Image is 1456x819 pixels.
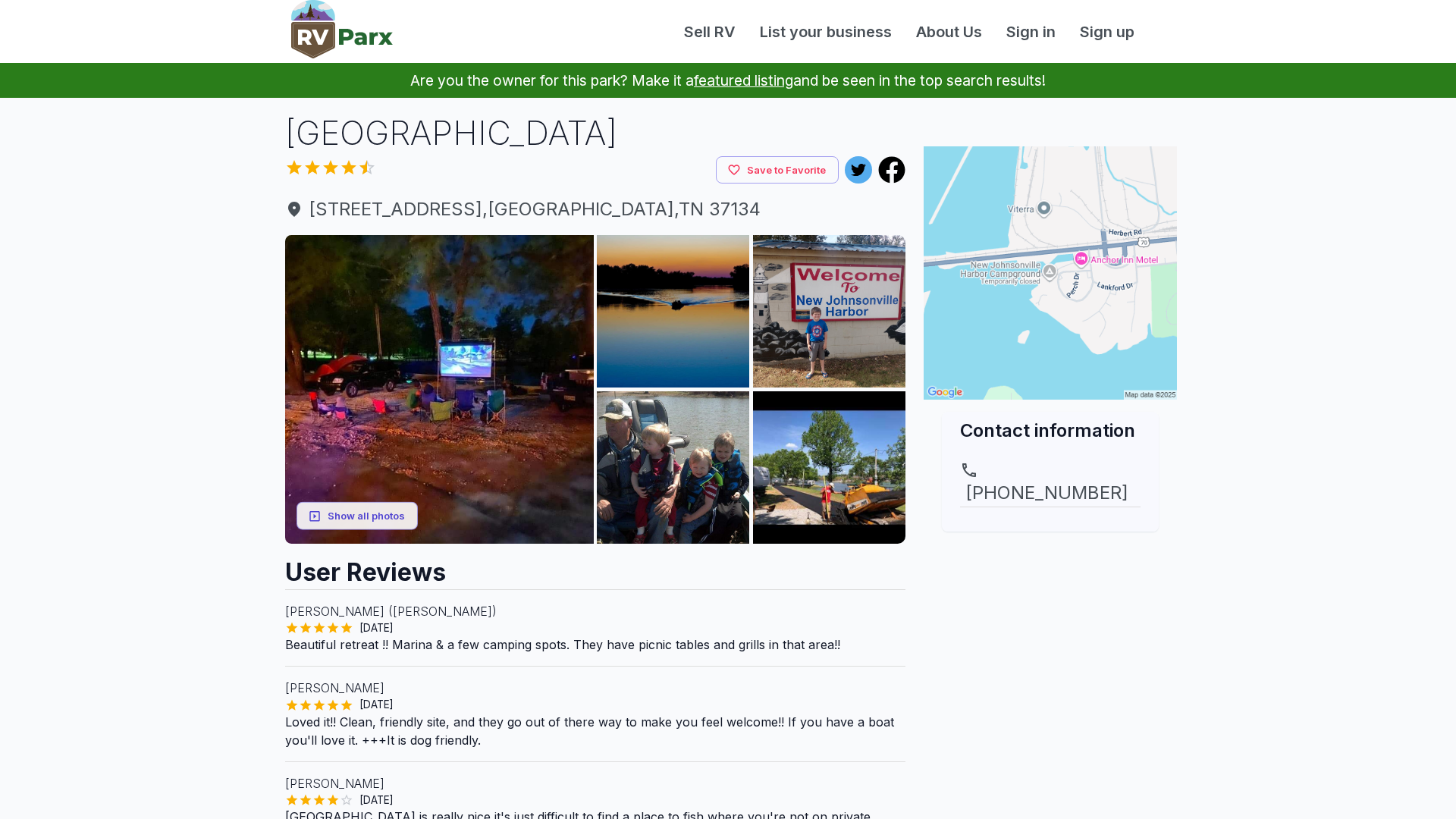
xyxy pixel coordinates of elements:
button: Show all photos [297,502,418,530]
a: featured listing [694,71,793,89]
p: Beautiful retreat !! Marina & a few camping spots. They have picnic tables and grills in that area!! [285,635,905,654]
img: AAcXr8pfHbBFWw4WV-qkochIB1v0gCAhGWATX5cxshyPoT2JjU7SVMc4BS-RE4ZO6lPy3-l1ibo_TI-ypfQxJ4IOs_MN1AUlG... [597,391,749,544]
a: About Us [904,20,994,43]
span: [STREET_ADDRESS] , [GEOGRAPHIC_DATA] , TN 37134 [285,196,905,223]
img: AAcXr8rNogUy6X9oguXdalkr18_zIIztdgw11utt6inV725E4W4ecuP1zSFnVLYkYNtk2LoCad7eEmrCHgSHuI-uon4_hUBCF... [753,391,905,544]
img: AAcXr8pv2FpNLNuHqvr1aXevkU82gQtV4IkWy03Z_mhl1_cKzpXkznG5d0_tgmkNYHRHGEmfSOGI9QknsCc5qgEeKdUE2cpeX... [753,235,905,388]
button: Save to Favorite [716,156,839,184]
img: Map for New Johnsonville Harbor Campground [924,146,1177,400]
p: Are you the owner for this park? Make it a and be seen in the top search results! [18,63,1438,98]
span: [DATE] [353,697,400,712]
a: Sign up [1068,20,1147,43]
a: Sign in [994,20,1068,43]
h1: [GEOGRAPHIC_DATA] [285,110,905,156]
p: [PERSON_NAME] [285,774,905,792]
img: AAcXr8pWAcfdq0ChV7VmboyhB53n_I4NydCTN8UzRshjI95Z-dldl3x3yrIN-2cEWVFvtzjlBBFb2SFrJfKN1dqtj9YkNTC3U... [597,235,749,388]
a: [PHONE_NUMBER] [960,461,1141,507]
h2: Contact information [960,418,1141,443]
p: Loved it!! Clean, friendly site, and they go out of there way to make you feel welcome!! If you h... [285,713,905,749]
img: AAcXr8qlnssZHIaQRR_KscT7myqM-Yh3Bin6DlmpzcL-ugcuK0eghQ7od9Qz2cSdvsL50GNrc9Tb9h_Iu5FlbB1QRCYL026K5... [285,235,594,544]
p: [PERSON_NAME] ([PERSON_NAME]) [285,602,905,620]
p: [PERSON_NAME] [285,679,905,697]
span: [DATE] [353,620,400,635]
a: [STREET_ADDRESS],[GEOGRAPHIC_DATA],TN 37134 [285,196,905,223]
span: [DATE] [353,792,400,808]
a: Sell RV [672,20,748,43]
h2: User Reviews [285,544,905,589]
a: List your business [748,20,904,43]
